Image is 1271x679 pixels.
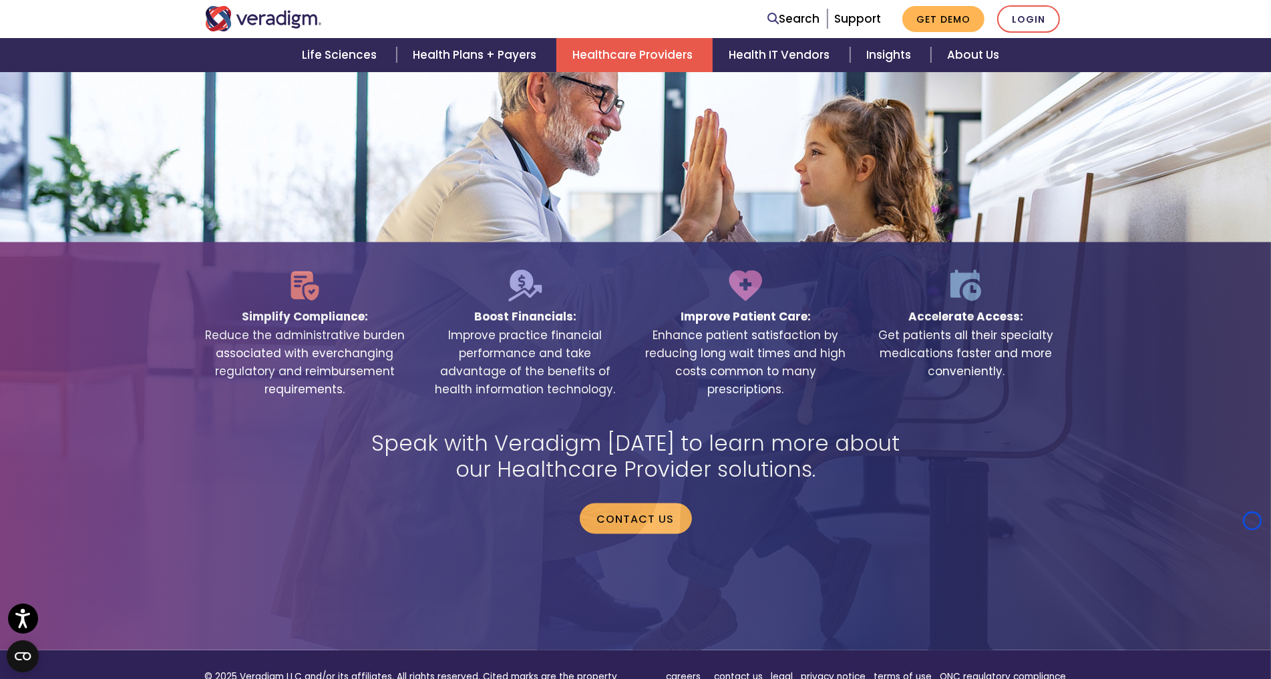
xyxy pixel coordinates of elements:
[931,38,1015,72] a: About Us
[850,38,931,72] a: Insights
[580,503,692,534] a: Contact us
[713,38,850,72] a: Health IT Vendors
[474,302,576,326] span: Boost Financials:
[997,5,1060,33] a: Login
[397,38,556,72] a: Health Plans + Payers
[834,11,881,27] a: Support
[352,431,920,482] h2: Speak with Veradigm [DATE] to learn more about our Healthcare Provider solutions.
[768,10,820,28] a: Search
[7,640,39,672] button: Open CMP widget
[909,302,1024,326] span: Accelerate Access:
[1015,584,1255,663] iframe: Drift Chat Widget
[866,326,1067,381] span: Get patients all their specialty medications faster and more conveniently.
[728,269,763,302] img: icon-patient-care.svg
[286,38,397,72] a: Life Sciences
[902,6,984,32] a: Get Demo
[242,302,368,326] span: Simplify Compliance:
[556,38,713,72] a: Healthcare Providers
[289,269,322,302] img: icon-compliance.svg
[681,302,811,326] span: Improve Patient Care:
[205,6,322,31] img: Veradigm logo
[949,269,984,302] img: icon-accelerate-access.svg
[425,326,626,399] span: Improve practice financial performance and take advantage of the benefits of health information t...
[205,326,405,399] span: Reduce the administrative burden associated with everchanging regulatory and reimbursement requir...
[508,269,542,302] img: icon-boost-financials.svg
[646,326,846,399] span: Enhance patient satisfaction by reducing long wait times and high costs common to many prescripti...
